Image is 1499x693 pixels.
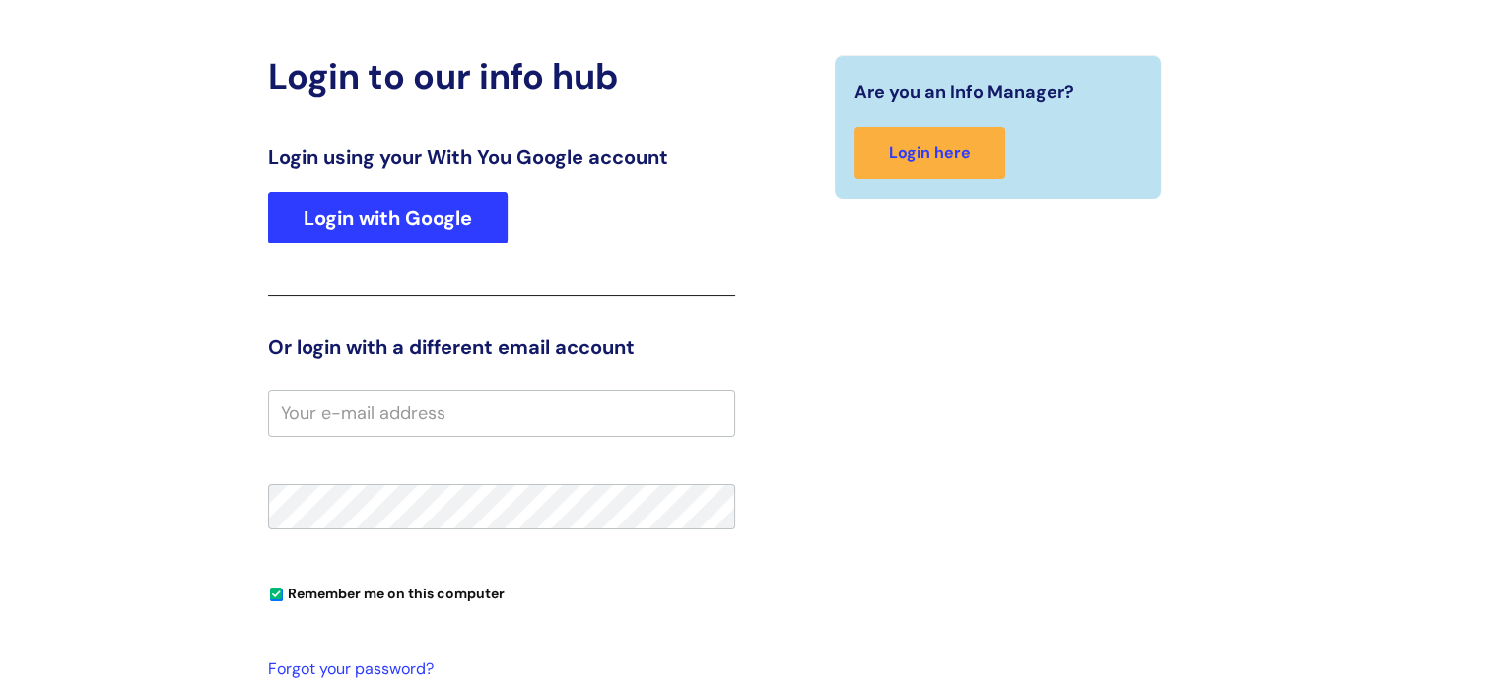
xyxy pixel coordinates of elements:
[268,335,735,359] h3: Or login with a different email account
[268,192,508,243] a: Login with Google
[854,127,1005,179] a: Login here
[268,145,735,169] h3: Login using your With You Google account
[268,577,735,608] div: You can uncheck this option if you're logging in from a shared device
[268,55,735,98] h2: Login to our info hub
[270,589,283,601] input: Remember me on this computer
[268,656,725,684] a: Forgot your password?
[268,390,735,436] input: Your e-mail address
[854,76,1074,107] span: Are you an Info Manager?
[268,581,505,602] label: Remember me on this computer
